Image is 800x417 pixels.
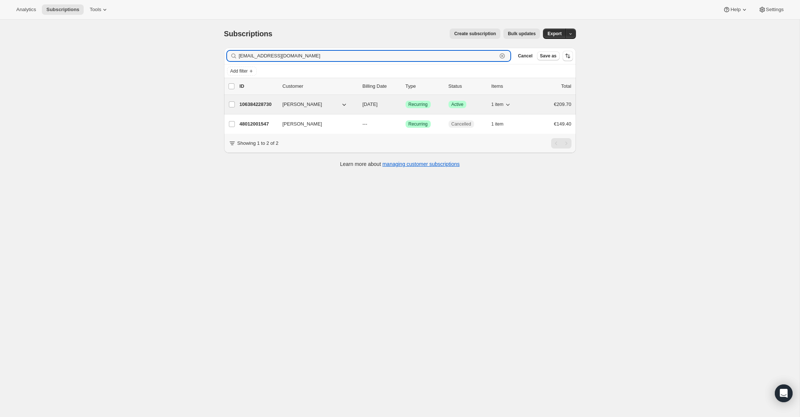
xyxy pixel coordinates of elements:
[283,101,322,108] span: [PERSON_NAME]
[563,51,573,61] button: Sort the results
[719,4,752,15] button: Help
[363,83,400,90] p: Billing Date
[382,161,460,167] a: managing customer subscriptions
[283,83,357,90] p: Customer
[499,52,506,60] button: Clear
[451,121,471,127] span: Cancelled
[754,4,788,15] button: Settings
[46,7,79,13] span: Subscriptions
[554,121,571,127] span: €149.40
[730,7,740,13] span: Help
[540,53,557,59] span: Save as
[278,99,352,110] button: [PERSON_NAME]
[237,140,279,147] p: Showing 1 to 2 of 2
[409,121,428,127] span: Recurring
[543,29,566,39] button: Export
[16,7,36,13] span: Analytics
[454,31,496,37] span: Create subscription
[240,99,571,110] div: 106384228730[PERSON_NAME][DATE]SuccessRecurringSuccessActive1 item€209.70
[409,101,428,107] span: Recurring
[227,67,257,76] button: Add filter
[561,83,571,90] p: Total
[240,83,277,90] p: ID
[240,83,571,90] div: IDCustomerBilling DateTypeStatusItemsTotal
[240,120,277,128] p: 48012001547
[551,138,571,149] nav: Pagination
[283,120,322,128] span: [PERSON_NAME]
[766,7,784,13] span: Settings
[85,4,113,15] button: Tools
[491,119,512,129] button: 1 item
[547,31,561,37] span: Export
[491,121,504,127] span: 1 item
[537,51,560,60] button: Save as
[340,160,460,168] p: Learn more about
[12,4,40,15] button: Analytics
[42,4,84,15] button: Subscriptions
[451,101,464,107] span: Active
[450,29,500,39] button: Create subscription
[491,83,529,90] div: Items
[363,101,378,107] span: [DATE]
[554,101,571,107] span: €209.70
[775,384,793,402] div: Open Intercom Messenger
[491,101,504,107] span: 1 item
[515,51,535,60] button: Cancel
[240,119,571,129] div: 48012001547[PERSON_NAME]---SuccessRecurringCancelled1 item€149.40
[518,53,532,59] span: Cancel
[449,83,486,90] p: Status
[278,118,352,130] button: [PERSON_NAME]
[239,51,497,61] input: Filter subscribers
[363,121,367,127] span: ---
[224,30,273,38] span: Subscriptions
[503,29,540,39] button: Bulk updates
[230,68,248,74] span: Add filter
[240,101,277,108] p: 106384228730
[406,83,443,90] div: Type
[491,99,512,110] button: 1 item
[90,7,101,13] span: Tools
[508,31,536,37] span: Bulk updates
